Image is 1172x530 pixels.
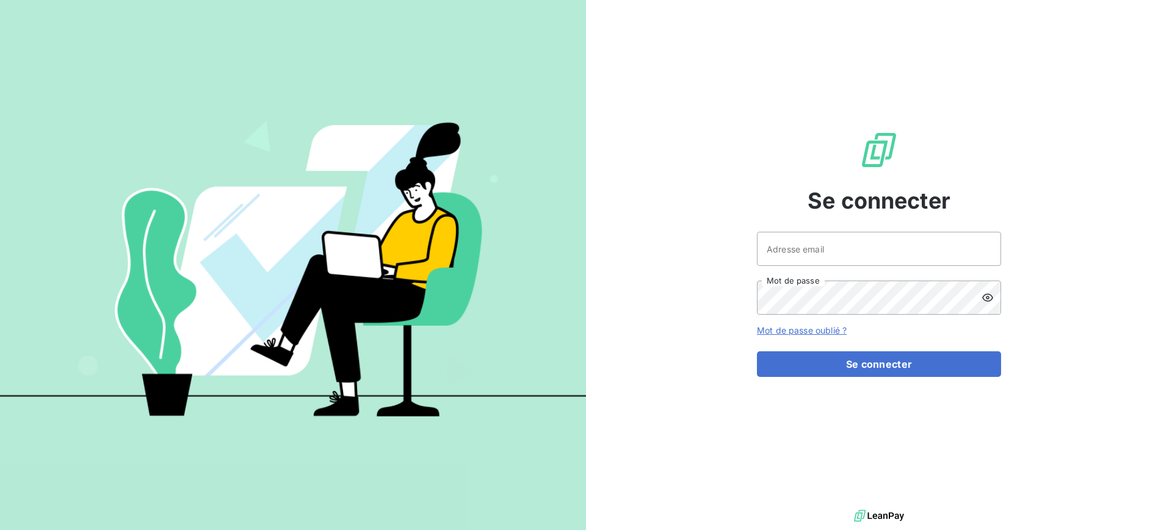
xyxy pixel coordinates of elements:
a: Mot de passe oublié ? [757,325,847,335]
span: Se connecter [808,184,950,217]
img: logo [854,507,904,525]
button: Se connecter [757,351,1001,377]
img: Logo LeanPay [859,131,899,170]
input: placeholder [757,232,1001,266]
